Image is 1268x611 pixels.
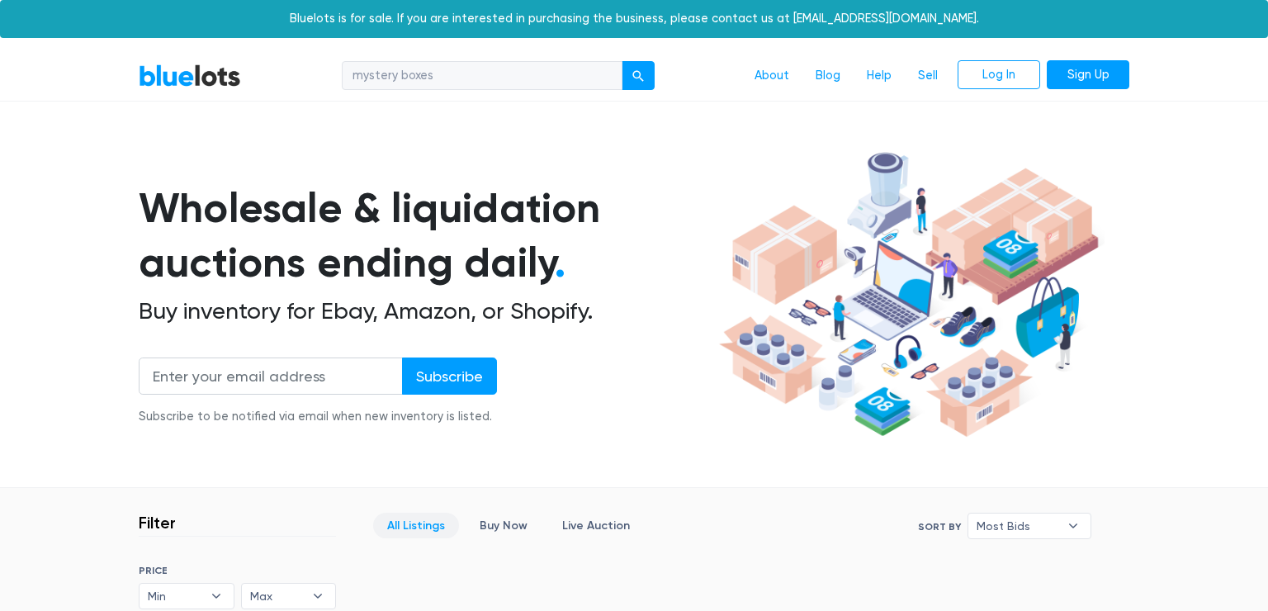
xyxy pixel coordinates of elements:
a: Help [854,60,905,92]
b: ▾ [1056,514,1091,538]
b: ▾ [199,584,234,609]
input: Enter your email address [139,358,403,395]
img: hero-ee84e7d0318cb26816c560f6b4441b76977f77a177738b4e94f68c95b2b83dbb.png [713,144,1105,445]
a: BlueLots [139,64,241,88]
h2: Buy inventory for Ebay, Amazon, or Shopify. [139,297,713,325]
h1: Wholesale & liquidation auctions ending daily [139,181,713,291]
input: Search for inventory [342,61,622,91]
h6: PRICE [139,565,336,576]
a: All Listings [373,513,459,538]
a: Sign Up [1047,60,1129,90]
span: Most Bids [977,514,1059,538]
a: Log In [958,60,1040,90]
h3: Filter [139,513,176,533]
span: . [555,238,565,287]
a: Sell [905,60,951,92]
div: Subscribe to be notified via email when new inventory is listed. [139,408,497,426]
a: Live Auction [548,513,644,538]
label: Sort By [918,519,961,534]
a: Buy Now [466,513,542,538]
span: Min [148,584,202,609]
input: Subscribe [402,358,497,395]
span: Max [250,584,305,609]
a: About [741,60,802,92]
a: Blog [802,60,854,92]
b: ▾ [300,584,335,609]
